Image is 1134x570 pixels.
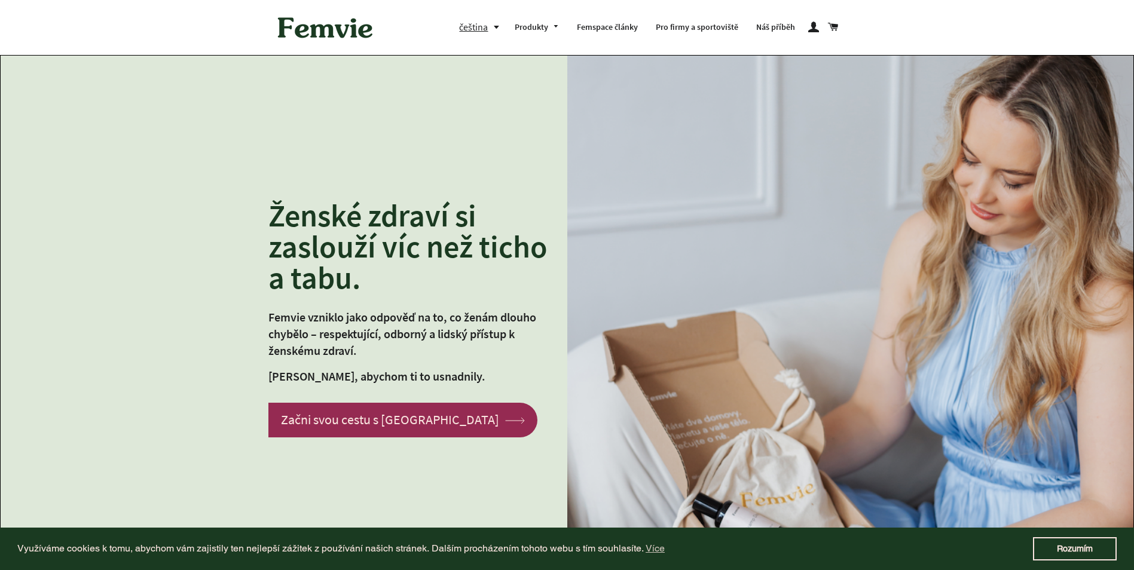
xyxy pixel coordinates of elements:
[647,12,747,43] a: Pro firmy a sportoviště
[568,12,647,43] a: Femspace články
[459,19,506,35] button: čeština
[1033,537,1117,561] a: dismiss cookie message
[644,540,667,557] a: learn more about cookies
[268,403,537,437] a: Začni svou cestu s [GEOGRAPHIC_DATA]
[268,309,549,359] p: Femvie vzniklo jako odpověď na to, co ženám dlouho chybělo – respektující, odborný a lidský příst...
[268,368,549,385] p: [PERSON_NAME], abychom ti to usnadnily.
[506,12,568,43] a: Produkty
[268,200,549,293] h2: Ženské zdraví si zaslouží víc než ticho a tabu.
[17,540,1033,557] span: Využíváme cookies k tomu, abychom vám zajistily ten nejlepší zážitek z používání našich stránek. ...
[271,9,379,46] img: Femvie
[747,12,804,43] a: Náš příběh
